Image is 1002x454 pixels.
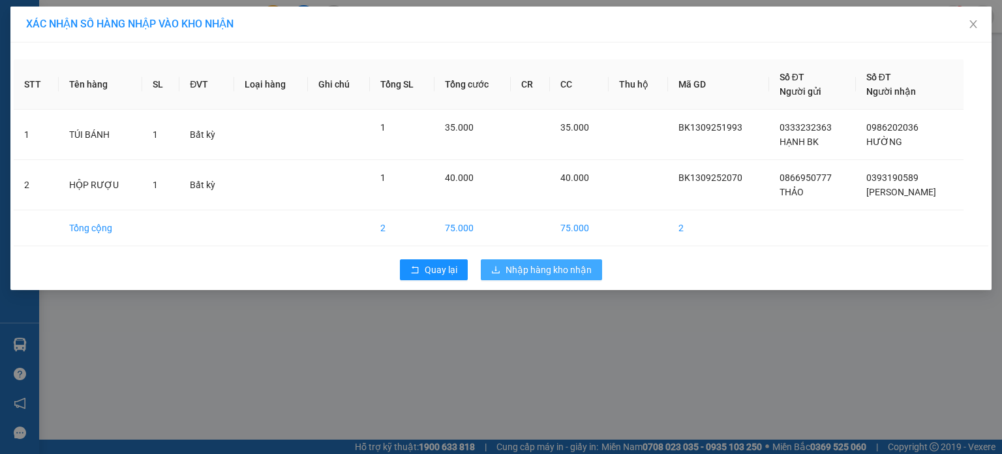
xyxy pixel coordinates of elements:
span: rollback [410,265,419,276]
span: Quay lại [425,263,457,277]
span: Số ĐT [780,72,804,82]
td: HỘP RƯỢU [59,160,142,210]
th: CC [550,59,609,110]
td: 75.000 [550,210,609,246]
span: close [968,19,979,29]
th: STT [14,59,59,110]
th: CR [511,59,549,110]
span: Số ĐT [866,72,891,82]
td: 75.000 [434,210,511,246]
span: HƯỜNG [866,137,902,147]
th: Tên hàng [59,59,142,110]
span: THẢO [780,187,804,197]
span: 35.000 [445,122,474,133]
button: Close [955,7,992,43]
span: 0986202036 [866,122,918,133]
th: Ghi chú [308,59,370,110]
td: 2 [14,160,59,210]
span: BK1309251993 [678,122,742,133]
td: TÚI BÁNH [59,110,142,160]
td: 1 [14,110,59,160]
th: Thu hộ [609,59,668,110]
span: 1 [153,180,158,190]
span: Người gửi [780,86,821,97]
button: downloadNhập hàng kho nhận [481,259,602,280]
th: Tổng cước [434,59,511,110]
span: 40.000 [445,172,474,183]
span: XÁC NHẬN SỐ HÀNG NHẬP VÀO KHO NHẬN [26,18,234,30]
span: HẠNH BK [780,137,819,147]
span: 0393190589 [866,172,918,183]
span: Nhập hàng kho nhận [506,263,592,277]
span: [PERSON_NAME] [866,187,936,197]
span: 35.000 [560,122,589,133]
th: Loại hàng [234,59,308,110]
th: SL [142,59,179,110]
span: 0333232363 [780,122,832,133]
th: Tổng SL [370,59,434,110]
span: download [491,265,500,276]
span: 1 [380,172,386,183]
span: 40.000 [560,172,589,183]
span: 1 [380,122,386,133]
td: Bất kỳ [179,160,234,210]
span: 1 [153,129,158,140]
button: rollbackQuay lại [400,259,468,280]
td: 2 [370,210,434,246]
th: Mã GD [668,59,768,110]
span: BK1309252070 [678,172,742,183]
th: ĐVT [179,59,234,110]
td: 2 [668,210,768,246]
span: 0866950777 [780,172,832,183]
td: Tổng cộng [59,210,142,246]
td: Bất kỳ [179,110,234,160]
span: Người nhận [866,86,916,97]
